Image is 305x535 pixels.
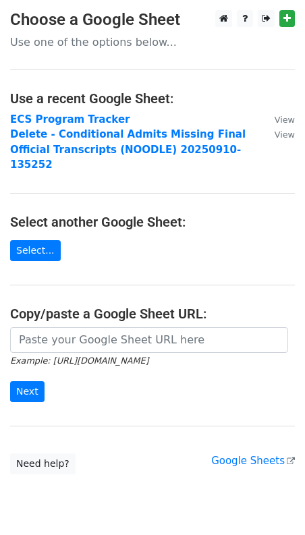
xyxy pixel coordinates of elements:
[10,35,295,49] p: Use one of the options below...
[10,90,295,107] h4: Use a recent Google Sheet:
[10,214,295,230] h4: Select another Google Sheet:
[261,128,295,140] a: View
[261,113,295,125] a: View
[275,115,295,125] small: View
[10,306,295,322] h4: Copy/paste a Google Sheet URL:
[10,10,295,30] h3: Choose a Google Sheet
[10,327,288,353] input: Paste your Google Sheet URL here
[10,356,148,366] small: Example: [URL][DOMAIN_NAME]
[10,113,130,125] a: ECS Program Tracker
[10,453,76,474] a: Need help?
[10,381,45,402] input: Next
[10,128,246,171] a: Delete - Conditional Admits Missing Final Official Transcripts (NOODLE) 20250910-135252
[10,240,61,261] a: Select...
[211,455,295,467] a: Google Sheets
[275,130,295,140] small: View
